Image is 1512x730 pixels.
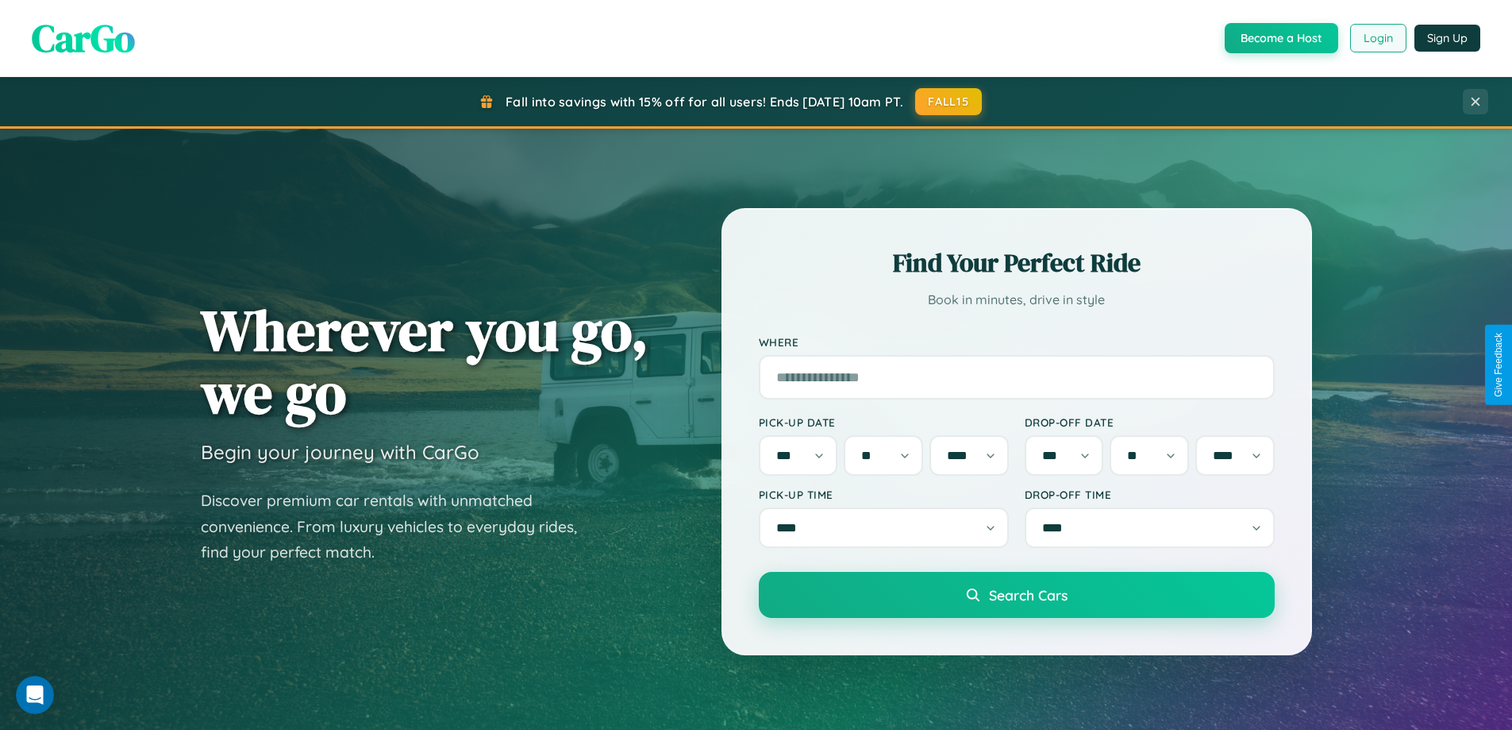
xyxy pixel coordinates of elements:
label: Pick-up Time [759,488,1009,501]
h2: Find Your Perfect Ride [759,245,1275,280]
button: Search Cars [759,572,1275,618]
label: Pick-up Date [759,415,1009,429]
button: Login [1350,24,1406,52]
h1: Wherever you go, we go [201,299,648,424]
button: Sign Up [1414,25,1480,52]
p: Book in minutes, drive in style [759,288,1275,311]
button: FALL15 [915,88,982,115]
p: Discover premium car rentals with unmatched convenience. From luxury vehicles to everyday rides, ... [201,488,598,566]
label: Drop-off Date [1025,415,1275,429]
button: Become a Host [1225,23,1338,53]
span: Fall into savings with 15% off for all users! Ends [DATE] 10am PT. [506,94,903,110]
iframe: Intercom live chat [16,676,54,714]
div: Give Feedback [1493,333,1504,397]
h3: Begin your journey with CarGo [201,440,479,464]
label: Where [759,335,1275,349]
span: CarGo [32,12,135,64]
label: Drop-off Time [1025,488,1275,501]
span: Search Cars [989,586,1068,604]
